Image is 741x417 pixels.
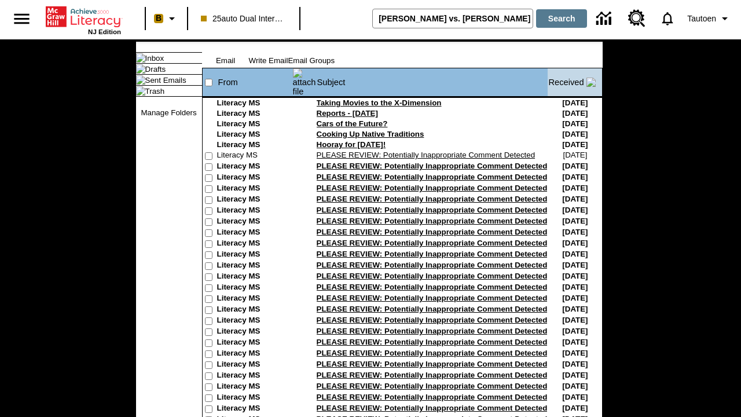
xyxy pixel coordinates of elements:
a: PLEASE REVIEW: Potentially Inappropriate Comment Detected [317,206,548,214]
td: Literacy MS [217,371,292,382]
a: PLEASE REVIEW: Potentially Inappropriate Comment Detected [317,228,548,236]
nobr: [DATE] [562,109,588,118]
a: Reports - [DATE] [317,109,378,118]
td: Literacy MS [217,404,292,415]
td: Literacy MS [217,206,292,217]
td: Literacy MS [217,294,292,305]
td: Literacy MS [217,393,292,404]
td: Literacy MS [217,239,292,250]
a: PLEASE REVIEW: Potentially Inappropriate Comment Detected [317,239,548,247]
td: Literacy MS [217,173,292,184]
nobr: [DATE] [562,119,588,128]
td: Literacy MS [217,250,292,261]
td: Literacy MS [217,305,292,316]
input: search field [373,9,533,28]
td: Literacy MS [217,327,292,338]
td: Literacy MS [217,162,292,173]
a: PLEASE REVIEW: Potentially Inappropriate Comment Detected [317,217,548,225]
nobr: [DATE] [562,140,588,149]
td: Literacy MS [217,130,292,140]
nobr: [DATE] [562,305,588,313]
nobr: [DATE] [562,338,588,346]
nobr: [DATE] [562,382,588,390]
img: folder_icon.gif [136,64,145,74]
a: PLEASE REVIEW: Potentially Inappropriate Comment Detected [317,360,548,368]
nobr: [DATE] [562,294,588,302]
a: PLEASE REVIEW: Potentially Inappropriate Comment Detected [317,371,548,379]
nobr: [DATE] [562,173,588,181]
td: Literacy MS [217,283,292,294]
nobr: [DATE] [562,316,588,324]
button: Search [536,9,587,28]
a: Sent Emails [145,76,186,85]
a: PLEASE REVIEW: Potentially Inappropriate Comment Detected [317,404,548,412]
td: Literacy MS [217,272,292,283]
td: Literacy MS [217,140,292,151]
a: PLEASE REVIEW: Potentially Inappropriate Comment Detected [317,349,548,357]
a: Subject [317,78,346,87]
div: Home [46,4,121,35]
a: PLEASE REVIEW: Potentially Inappropriate Comment Detected [317,261,548,269]
a: From [218,78,238,87]
a: Hooray for [DATE]! [317,140,386,149]
a: PLEASE REVIEW: Potentially Inappropriate Comment Detected [317,393,548,401]
td: Literacy MS [217,98,292,109]
td: Literacy MS [217,228,292,239]
a: PLEASE REVIEW: Potentially Inappropriate Comment Detected [317,338,548,346]
td: Literacy MS [217,119,292,130]
nobr: [DATE] [562,349,588,357]
a: Resource Center, Will open in new tab [621,3,652,34]
nobr: [DATE] [562,195,588,203]
nobr: [DATE] [562,239,588,247]
a: Inbox [145,54,164,63]
a: PLEASE REVIEW: Potentially Inappropriate Comment Detected [317,382,548,390]
nobr: [DATE] [562,283,588,291]
button: Boost Class color is peach. Change class color [149,8,184,29]
img: arrow_down.gif [586,78,596,87]
td: Literacy MS [217,261,292,272]
nobr: [DATE] [562,327,588,335]
a: PLEASE REVIEW: Potentially Inappropriate Comment Detected [317,195,548,203]
nobr: [DATE] [562,371,588,379]
a: PLEASE REVIEW: Potentially Inappropriate Comment Detected [317,283,548,291]
a: PLEASE REVIEW: Potentially Inappropriate Comment Detected [317,162,548,170]
nobr: [DATE] [562,272,588,280]
a: Notifications [652,3,683,34]
nobr: [DATE] [562,250,588,258]
a: PLEASE REVIEW: Potentially Inappropriate Comment Detected [317,151,535,159]
img: attach file [293,68,316,96]
a: Trash [145,87,165,96]
a: PLEASE REVIEW: Potentially Inappropriate Comment Detected [317,184,548,192]
td: Literacy MS [217,338,292,349]
img: folder_icon_pick.gif [136,53,145,63]
a: Data Center [589,3,621,35]
button: Profile/Settings [683,8,736,29]
img: folder_icon.gif [136,75,145,85]
a: Received [548,78,584,87]
a: Email [216,56,235,65]
nobr: [DATE] [562,393,588,401]
a: PLEASE REVIEW: Potentially Inappropriate Comment Detected [317,294,548,302]
a: Write Email [249,56,288,65]
img: folder_icon.gif [136,86,145,96]
td: Literacy MS [217,184,292,195]
nobr: [DATE] [562,404,588,412]
span: Tautoen [687,13,716,25]
a: Taking Movies to the X-Dimension [317,98,442,107]
td: Literacy MS [217,151,292,162]
nobr: [DATE] [562,360,588,368]
a: PLEASE REVIEW: Potentially Inappropriate Comment Detected [317,327,548,335]
td: Literacy MS [217,360,292,371]
a: PLEASE REVIEW: Potentially Inappropriate Comment Detected [317,272,548,280]
nobr: [DATE] [562,162,588,170]
nobr: [DATE] [562,130,588,138]
a: PLEASE REVIEW: Potentially Inappropriate Comment Detected [317,305,548,313]
span: NJ Edition [88,28,121,35]
a: PLEASE REVIEW: Potentially Inappropriate Comment Detected [317,316,548,324]
td: Literacy MS [217,109,292,119]
span: B [156,11,162,25]
a: PLEASE REVIEW: Potentially Inappropriate Comment Detected [317,173,548,181]
a: Cars of the Future? [317,119,388,128]
nobr: [DATE] [562,206,588,214]
a: Email Groups [288,56,335,65]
